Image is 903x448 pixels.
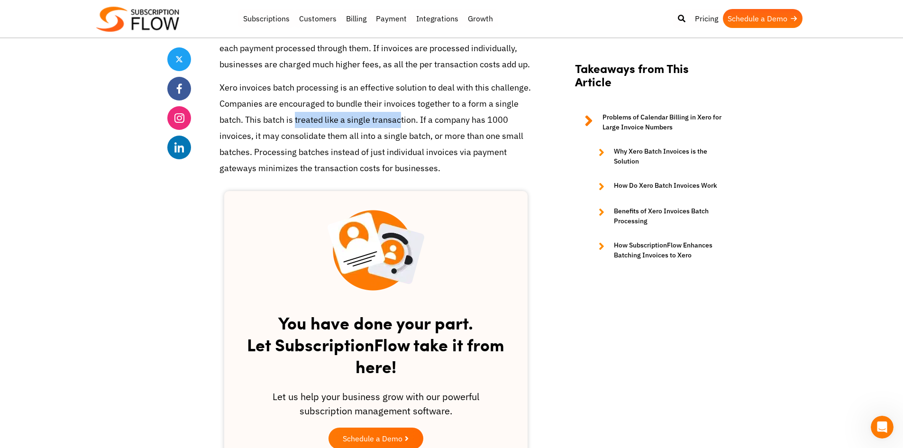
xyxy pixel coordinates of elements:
a: Integrations [411,9,463,28]
h2: Takeaways from This Article [575,61,727,98]
a: Benefits of Xero Invoices Batch Processing [589,206,727,226]
a: Why Xero Batch Invoices is the Solution [589,146,727,166]
img: blog-inner scetion [327,210,424,291]
a: Subscriptions [238,9,294,28]
div: Let us help your business grow with our powerful subscription management software. [243,390,509,428]
a: Pricing [690,9,723,28]
a: How SubscriptionFlow Enhances Batching Invoices to Xero [589,240,727,260]
h2: You have done your part. Let SubscriptionFlow take it from here! [243,302,509,380]
a: Problems of Calendar Billing in Xero for Large Invoice Numbers [575,112,727,132]
iframe: Intercom live chat [871,416,894,439]
a: Billing [341,9,371,28]
a: Schedule a Demo [723,9,803,28]
a: Customers [294,9,341,28]
p: Xero invoices batch processing is an effective solution to deal with this challenge. Companies ar... [219,80,532,177]
a: Payment [371,9,411,28]
a: How Do Xero Batch Invoices Work [589,181,727,192]
span: Schedule a Demo [343,435,402,442]
a: Growth [463,9,498,28]
img: Subscriptionflow [96,7,179,32]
